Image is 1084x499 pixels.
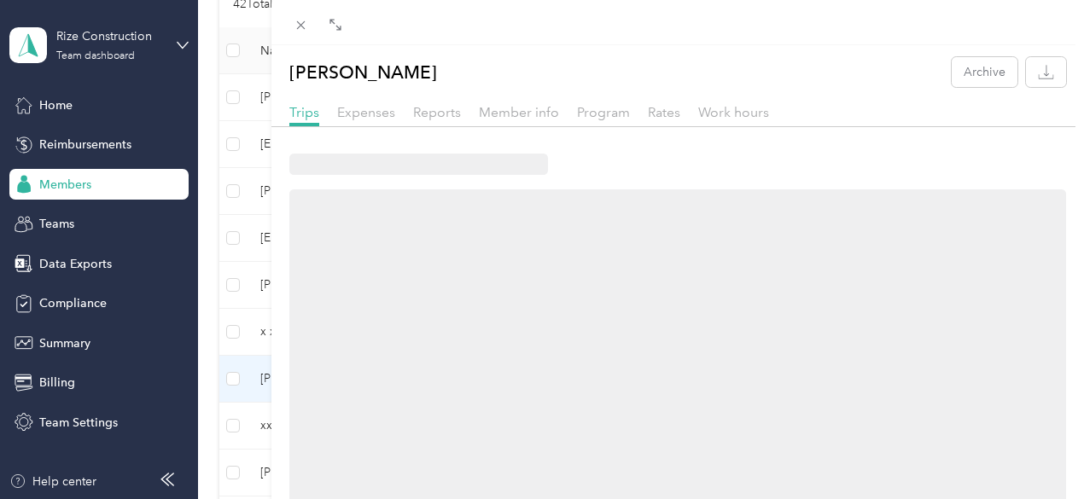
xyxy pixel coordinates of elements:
[289,104,319,120] span: Trips
[337,104,395,120] span: Expenses
[698,104,769,120] span: Work hours
[952,57,1017,87] button: Archive
[577,104,630,120] span: Program
[648,104,680,120] span: Rates
[988,403,1084,499] iframe: Everlance-gr Chat Button Frame
[479,104,559,120] span: Member info
[413,104,461,120] span: Reports
[289,57,437,87] p: [PERSON_NAME]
